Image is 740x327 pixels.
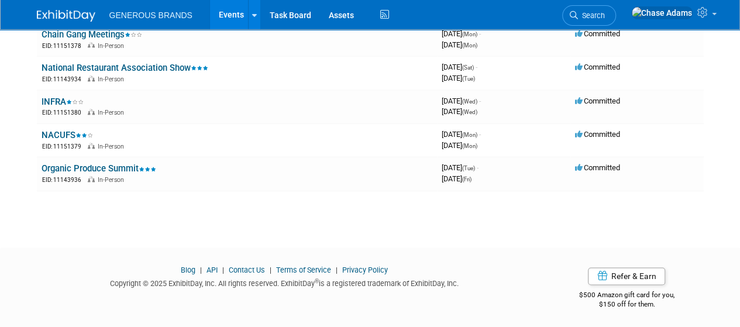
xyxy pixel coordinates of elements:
[333,266,340,274] span: |
[462,42,477,49] span: (Mon)
[442,107,477,116] span: [DATE]
[181,266,195,274] a: Blog
[575,97,620,105] span: Committed
[42,29,142,40] a: Chain Gang Meetings
[442,174,471,183] span: [DATE]
[276,266,331,274] a: Terms of Service
[219,266,227,274] span: |
[42,43,86,49] span: EID: 11151378
[479,130,481,139] span: -
[462,165,475,171] span: (Tue)
[462,176,471,183] span: (Fri)
[42,163,156,174] a: Organic Produce Summit
[442,163,479,172] span: [DATE]
[462,31,477,37] span: (Mon)
[267,266,274,274] span: |
[442,29,481,38] span: [DATE]
[575,63,620,71] span: Committed
[575,163,620,172] span: Committed
[88,176,95,182] img: In-Person Event
[442,130,481,139] span: [DATE]
[562,5,616,26] a: Search
[88,42,95,48] img: In-Person Event
[342,266,388,274] a: Privacy Policy
[42,76,86,82] span: EID: 11143934
[88,109,95,115] img: In-Person Event
[479,97,481,105] span: -
[98,75,128,83] span: In-Person
[315,278,319,284] sup: ®
[462,64,474,71] span: (Sat)
[462,98,477,105] span: (Wed)
[462,143,477,149] span: (Mon)
[98,109,128,116] span: In-Person
[88,75,95,81] img: In-Person Event
[442,74,475,82] span: [DATE]
[197,266,205,274] span: |
[462,109,477,115] span: (Wed)
[42,97,84,107] a: INFRA
[575,29,620,38] span: Committed
[206,266,218,274] a: API
[37,276,533,289] div: Copyright © 2025 ExhibitDay, Inc. All rights reserved. ExhibitDay is a registered trademark of Ex...
[442,63,477,71] span: [DATE]
[42,177,86,183] span: EID: 11143936
[98,176,128,184] span: In-Person
[98,42,128,50] span: In-Person
[477,163,479,172] span: -
[88,143,95,149] img: In-Person Event
[229,266,265,274] a: Contact Us
[442,97,481,105] span: [DATE]
[575,130,620,139] span: Committed
[37,10,95,22] img: ExhibitDay
[476,63,477,71] span: -
[462,132,477,138] span: (Mon)
[42,63,208,73] a: National Restaurant Association Show
[631,6,693,19] img: Chase Adams
[42,109,86,116] span: EID: 11151380
[550,300,704,309] div: $150 off for them.
[550,283,704,309] div: $500 Amazon gift card for you,
[109,11,192,20] span: GENEROUS BRANDS
[442,141,477,150] span: [DATE]
[42,130,93,140] a: NACUFS
[588,267,665,285] a: Refer & Earn
[462,75,475,82] span: (Tue)
[42,143,86,150] span: EID: 11151379
[578,11,605,20] span: Search
[98,143,128,150] span: In-Person
[479,29,481,38] span: -
[442,40,477,49] span: [DATE]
